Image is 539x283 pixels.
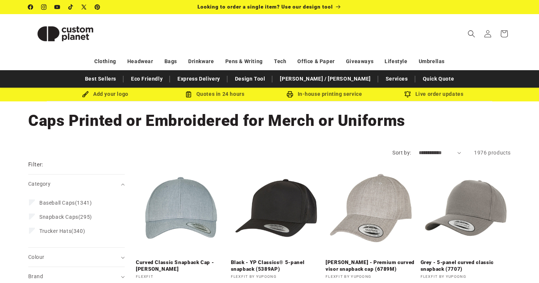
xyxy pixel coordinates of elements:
a: Design Tool [231,72,269,85]
a: Black - YP Classics® 5-panel snapback (5389AP) [231,259,321,272]
a: Custom Planet [26,14,105,53]
a: Lifestyle [385,55,407,68]
summary: Search [463,26,480,42]
img: Brush Icon [82,91,89,98]
span: Trucker Hats [39,228,71,234]
a: Umbrellas [419,55,445,68]
a: Giveaways [346,55,373,68]
summary: Colour (0 selected) [28,248,125,267]
span: (340) [39,228,85,234]
span: Colour [28,254,44,260]
span: 1976 products [474,150,511,156]
a: Services [382,72,412,85]
span: Brand [28,273,43,279]
a: Grey - 5-panel curved classic snapback (7707) [421,259,511,272]
div: In-house printing service [269,90,379,99]
a: Pens & Writing [225,55,263,68]
h1: Caps Printed or Embroidered for Merch or Uniforms [28,111,511,131]
a: Bags [164,55,177,68]
a: Tech [274,55,286,68]
div: Add your logo [50,90,160,99]
img: Custom Planet [28,17,102,51]
img: In-house printing [287,91,293,98]
div: Live order updates [379,90,489,99]
img: Order Updates Icon [185,91,192,98]
span: Category [28,181,50,187]
a: Office & Paper [297,55,334,68]
a: Clothing [94,55,116,68]
a: Eco Friendly [127,72,166,85]
label: Sort by: [392,150,411,156]
h2: Filter: [28,160,43,169]
a: [PERSON_NAME] / [PERSON_NAME] [276,72,374,85]
a: Curved Classic Snapback Cap - [PERSON_NAME] [136,259,226,272]
div: Quotes in 24 hours [160,90,269,99]
span: (1341) [39,199,92,206]
a: Express Delivery [174,72,224,85]
a: Best Sellers [81,72,120,85]
img: Order updates [404,91,411,98]
summary: Category (0 selected) [28,175,125,193]
a: Drinkware [188,55,214,68]
span: Looking to order a single item? Use our design tool [197,4,333,10]
span: Baseball Caps [39,200,75,206]
span: (295) [39,214,92,220]
a: [PERSON_NAME] - Premium curved visor snapback cap (6789M) [326,259,416,272]
iframe: Chat Widget [502,247,539,283]
span: Snapback Caps [39,214,78,220]
a: Headwear [127,55,153,68]
a: Quick Quote [419,72,458,85]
